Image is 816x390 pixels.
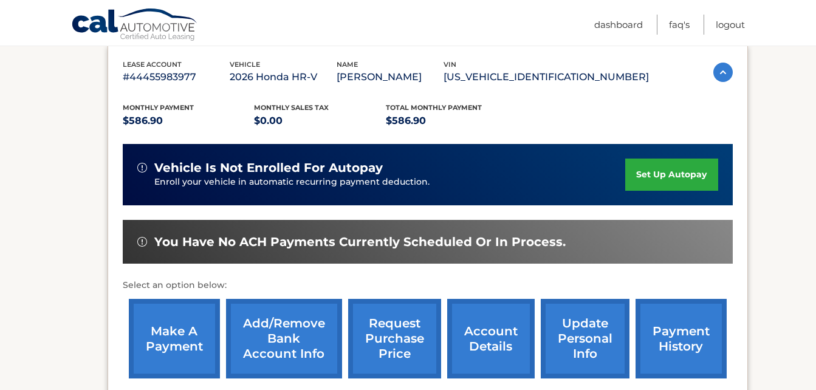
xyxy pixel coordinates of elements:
img: accordion-active.svg [713,63,733,82]
p: [US_VEHICLE_IDENTIFICATION_NUMBER] [444,69,649,86]
p: #44455983977 [123,69,230,86]
span: vehicle is not enrolled for autopay [154,160,383,176]
img: alert-white.svg [137,237,147,247]
p: $0.00 [254,112,386,129]
span: Monthly Payment [123,103,194,112]
p: Select an option below: [123,278,733,293]
a: payment history [636,299,727,378]
a: make a payment [129,299,220,378]
a: account details [447,299,535,378]
a: Cal Automotive [71,8,199,43]
span: You have no ACH payments currently scheduled or in process. [154,234,566,250]
p: $586.90 [386,112,518,129]
p: Enroll your vehicle in automatic recurring payment deduction. [154,176,626,189]
a: FAQ's [669,15,690,35]
a: request purchase price [348,299,441,378]
a: Add/Remove bank account info [226,299,342,378]
span: name [337,60,358,69]
span: Monthly sales Tax [254,103,329,112]
a: Dashboard [594,15,643,35]
a: update personal info [541,299,629,378]
span: vehicle [230,60,260,69]
p: [PERSON_NAME] [337,69,444,86]
span: vin [444,60,456,69]
p: 2026 Honda HR-V [230,69,337,86]
img: alert-white.svg [137,163,147,173]
a: set up autopay [625,159,718,191]
span: lease account [123,60,182,69]
p: $586.90 [123,112,255,129]
a: Logout [716,15,745,35]
span: Total Monthly Payment [386,103,482,112]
